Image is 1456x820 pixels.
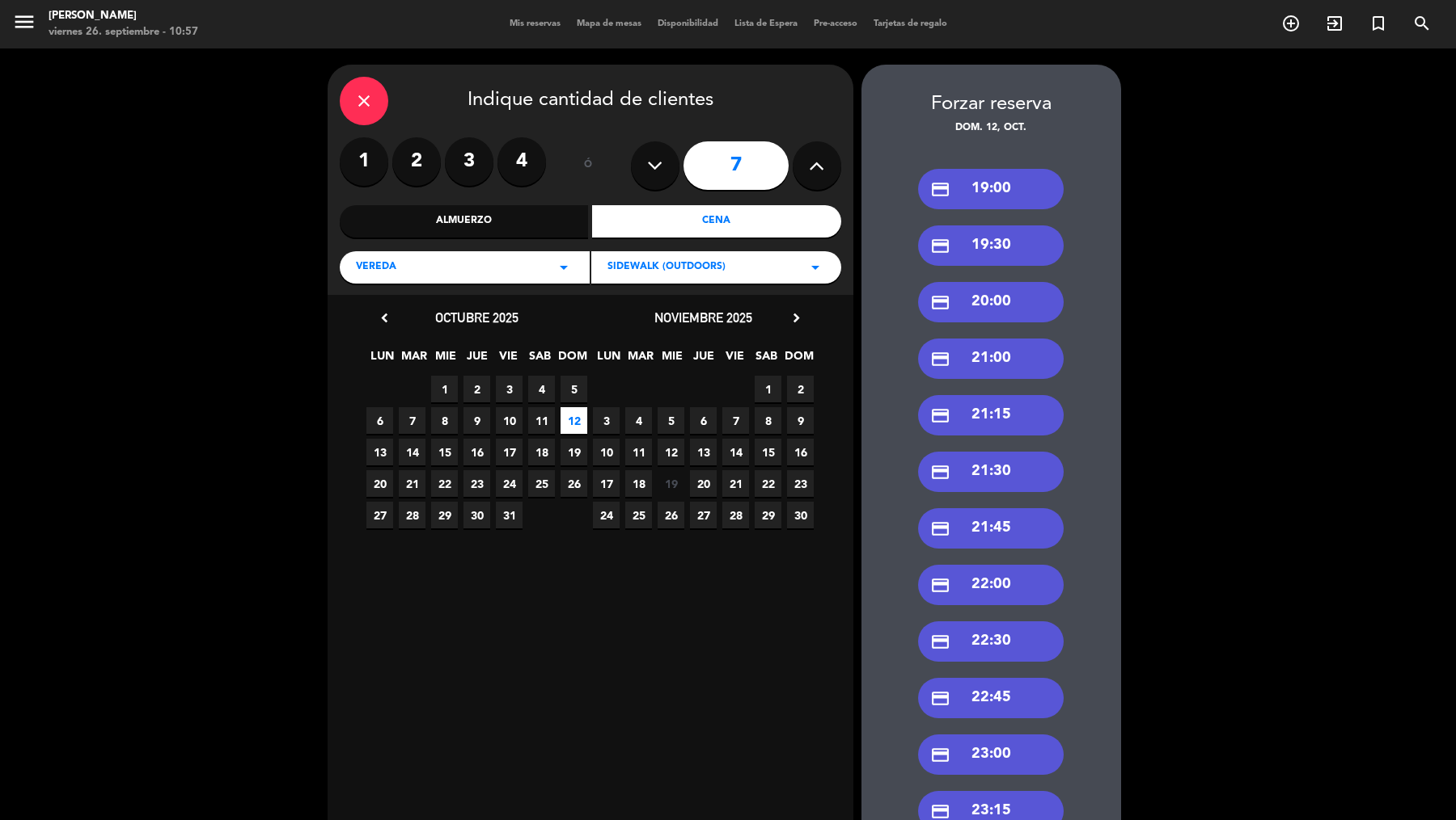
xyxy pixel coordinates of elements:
[463,347,490,373] span: JUE
[561,470,587,497] span: 26
[432,347,459,373] span: MIE
[918,678,1064,718] div: 22:45
[930,632,950,652] i: credit_card
[497,137,546,186] label: 4
[558,347,585,373] span: DOM
[722,502,749,528] span: 28
[592,205,841,238] div: Cena
[755,376,781,402] span: 1
[527,347,553,373] span: SAB
[722,347,748,373] span: VIE
[866,19,955,28] span: Tarjetas de regalo
[463,407,490,434] span: 9
[528,439,555,465] span: 18
[435,309,518,326] span: octubre 2025
[625,407,652,434] span: 4
[593,470,620,497] span: 17
[918,395,1064,435] div: 21:15
[366,470,393,497] span: 20
[625,439,652,465] span: 11
[654,309,752,326] span: noviembre 2025
[593,439,620,465] span: 10
[593,502,620,528] span: 24
[918,339,1064,379] div: 21:00
[366,439,393,465] span: 13
[12,10,36,40] button: menu
[607,259,726,275] span: Sidewalk (OUTDOORS)
[787,439,814,465] span: 16
[528,407,555,434] span: 11
[918,225,1064,266] div: 19:30
[918,621,1064,662] div: 22:30
[690,470,717,497] span: 20
[502,19,569,28] span: Mis reservas
[431,407,458,434] span: 8
[445,137,493,186] label: 3
[658,470,684,497] span: 19
[930,179,950,200] i: credit_card
[569,19,650,28] span: Mapa de mesas
[755,407,781,434] span: 8
[463,470,490,497] span: 23
[788,309,805,326] i: chevron_right
[722,470,749,497] span: 21
[496,376,523,402] span: 3
[366,407,393,434] span: 6
[726,19,806,28] span: Lista de Espera
[431,470,458,497] span: 22
[562,137,615,194] div: ó
[561,407,587,434] span: 12
[806,258,825,277] i: arrow_drop_down
[650,19,726,28] span: Disponibilidad
[918,508,1064,549] div: 21:45
[561,439,587,465] span: 19
[722,407,749,434] span: 7
[625,502,652,528] span: 25
[1369,14,1388,33] i: turned_in_not
[930,745,950,765] i: credit_card
[554,258,574,277] i: arrow_drop_down
[918,282,1064,322] div: 20:00
[930,406,950,426] i: credit_card
[366,502,393,528] span: 27
[690,347,717,373] span: JUE
[431,376,458,402] span: 1
[690,502,717,528] span: 27
[49,24,198,40] div: viernes 26. septiembre - 10:57
[495,347,522,373] span: VIE
[399,502,425,528] span: 28
[340,137,388,186] label: 1
[755,439,781,465] span: 15
[930,462,950,482] i: credit_card
[658,502,684,528] span: 26
[918,565,1064,605] div: 22:00
[369,347,396,373] span: LUN
[12,10,36,34] i: menu
[918,452,1064,492] div: 21:30
[930,575,950,595] i: credit_card
[593,407,620,434] span: 3
[627,347,654,373] span: MAR
[496,502,523,528] span: 31
[400,347,427,373] span: MAR
[431,502,458,528] span: 29
[1281,14,1301,33] i: add_circle_outline
[595,347,622,373] span: LUN
[930,688,950,709] i: credit_card
[340,77,841,125] div: Indique cantidad de clientes
[918,734,1064,775] div: 23:00
[463,439,490,465] span: 16
[528,376,555,402] span: 4
[722,439,749,465] span: 14
[930,236,950,256] i: credit_card
[930,292,950,313] i: credit_card
[930,519,950,539] i: credit_card
[861,89,1121,120] div: Forzar reserva
[528,470,555,497] span: 25
[787,502,814,528] span: 30
[399,470,425,497] span: 21
[496,470,523,497] span: 24
[658,407,684,434] span: 5
[496,407,523,434] span: 10
[399,439,425,465] span: 14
